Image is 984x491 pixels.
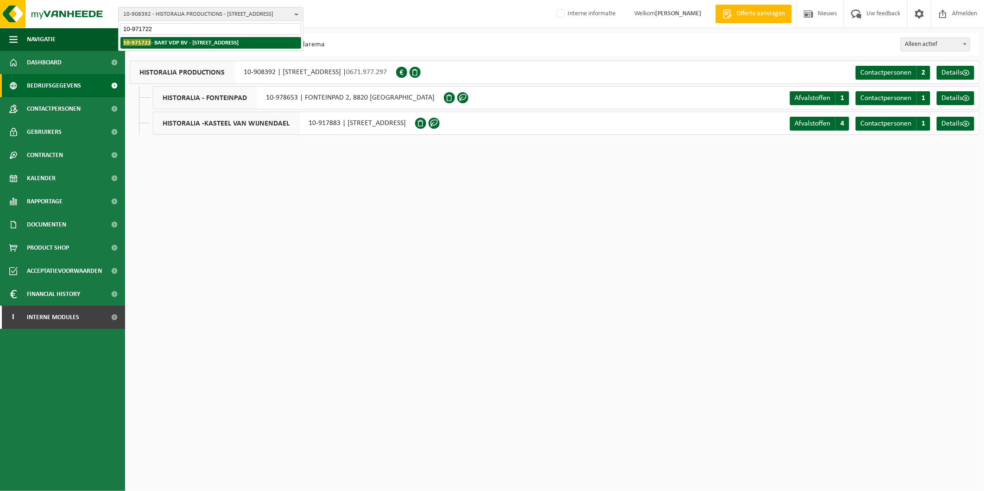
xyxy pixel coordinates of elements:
[795,94,830,102] span: Afvalstoffen
[27,120,62,144] span: Gebruikers
[941,94,962,102] span: Details
[901,38,970,51] span: Alleen actief
[715,5,792,23] a: Offerte aanvragen
[937,66,974,80] a: Details
[856,91,930,105] a: Contactpersonen 1
[835,91,849,105] span: 1
[655,10,701,17] strong: [PERSON_NAME]
[27,236,69,259] span: Product Shop
[27,28,56,51] span: Navigatie
[130,61,396,84] div: 10-908392 | [STREET_ADDRESS] |
[123,39,239,46] strong: - BART VDP BV - [STREET_ADDRESS]
[283,38,325,51] li: Vlarema
[916,91,930,105] span: 1
[941,120,962,127] span: Details
[916,66,930,80] span: 2
[860,94,911,102] span: Contactpersonen
[27,190,63,213] span: Rapportage
[27,97,81,120] span: Contactpersonen
[9,306,18,329] span: I
[916,117,930,131] span: 1
[27,283,80,306] span: Financial History
[860,69,911,76] span: Contactpersonen
[123,7,291,21] span: 10-908392 - HISTORALIA PRODUCTIONS - [STREET_ADDRESS]
[153,86,444,109] div: 10-978653 | FONTEINPAD 2, 8820 [GEOGRAPHIC_DATA]
[27,167,56,190] span: Kalender
[835,117,849,131] span: 4
[27,144,63,167] span: Contracten
[120,23,301,35] input: Zoeken naar gekoppelde vestigingen
[860,120,911,127] span: Contactpersonen
[856,66,930,80] a: Contactpersonen 2
[130,61,234,83] span: HISTORALIA PRODUCTIONS
[937,117,974,131] a: Details
[555,7,616,21] label: Interne informatie
[27,51,62,74] span: Dashboard
[153,87,257,109] span: HISTORALIA - FONTEINPAD
[27,306,79,329] span: Interne modules
[27,74,81,97] span: Bedrijfsgegevens
[856,117,930,131] a: Contactpersonen 1
[901,38,970,51] span: Alleen actief
[153,112,415,135] div: 10-917883 | [STREET_ADDRESS]
[734,9,787,19] span: Offerte aanvragen
[153,112,299,134] span: HISTORALIA -KASTEEL VAN WIJNENDAEL
[27,259,102,283] span: Acceptatievoorwaarden
[790,117,849,131] a: Afvalstoffen 4
[795,120,830,127] span: Afvalstoffen
[346,69,387,76] span: 0671.977.297
[118,7,303,21] button: 10-908392 - HISTORALIA PRODUCTIONS - [STREET_ADDRESS]
[937,91,974,105] a: Details
[790,91,849,105] a: Afvalstoffen 1
[123,39,151,46] span: 10-971722
[27,213,66,236] span: Documenten
[941,69,962,76] span: Details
